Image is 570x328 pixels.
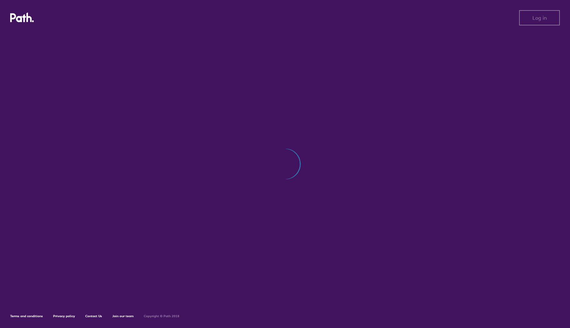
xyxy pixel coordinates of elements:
[519,10,560,25] button: Log in
[85,314,102,318] a: Contact Us
[53,314,75,318] a: Privacy policy
[10,314,43,318] a: Terms and conditions
[532,15,547,21] span: Log in
[144,314,179,318] h6: Copyright © Path 2018
[112,314,134,318] a: Join our team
